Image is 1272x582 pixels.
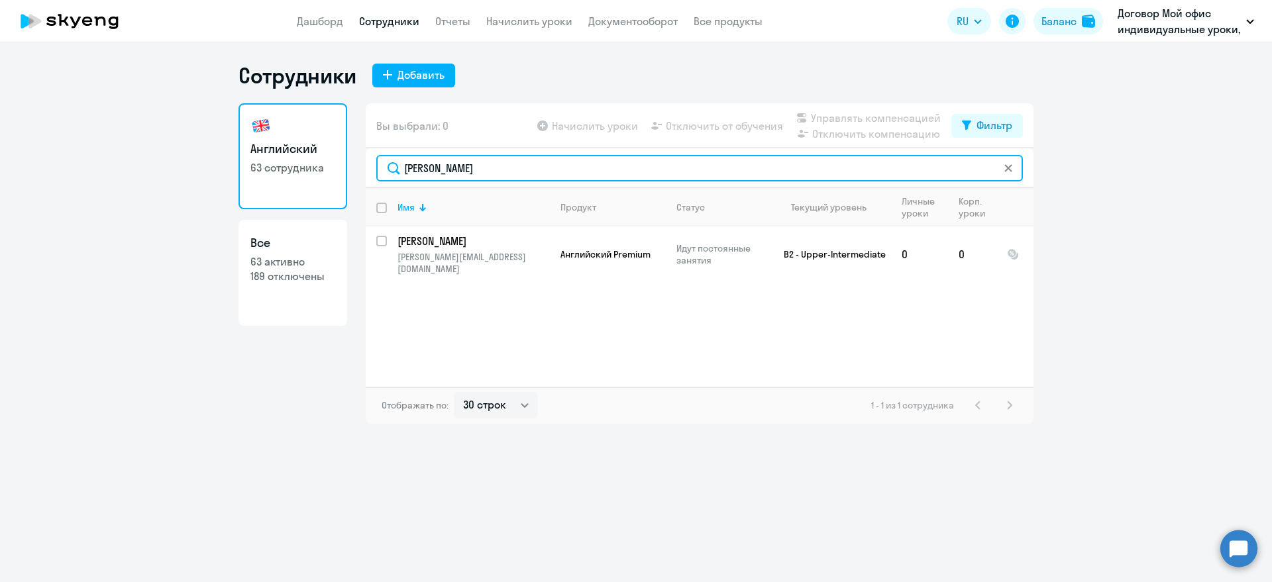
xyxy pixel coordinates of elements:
[397,201,415,213] div: Имя
[1041,13,1077,29] div: Баланс
[359,15,419,28] a: Сотрудники
[382,399,449,411] span: Отображать по:
[957,13,969,29] span: RU
[250,115,272,136] img: english
[902,195,935,219] div: Личные уроки
[486,15,572,28] a: Начислить уроки
[676,242,767,266] p: Идут постоянные занятия
[376,118,449,134] span: Вы выбрали: 0
[560,201,596,213] div: Продукт
[397,251,549,275] p: [PERSON_NAME][EMAIL_ADDRESS][DOMAIN_NAME]
[238,103,347,209] a: Английский63 сотрудника
[676,201,767,213] div: Статус
[250,254,335,269] p: 63 активно
[435,15,470,28] a: Отчеты
[948,226,996,282] td: 0
[397,67,445,83] div: Добавить
[947,8,991,34] button: RU
[238,220,347,326] a: Все63 активно189 отключены
[297,15,343,28] a: Дашборд
[791,201,867,213] div: Текущий уровень
[397,201,549,213] div: Имя
[959,195,996,219] div: Корп. уроки
[397,234,547,248] p: [PERSON_NAME]
[694,15,763,28] a: Все продукты
[768,226,891,282] td: B2 - Upper-Intermediate
[560,248,651,260] span: Английский Premium
[397,234,549,248] a: [PERSON_NAME]
[676,201,705,213] div: Статус
[250,140,335,158] h3: Английский
[238,62,356,89] h1: Сотрудники
[560,201,665,213] div: Продукт
[372,64,455,87] button: Добавить
[951,114,1023,138] button: Фильтр
[959,195,985,219] div: Корп. уроки
[778,201,890,213] div: Текущий уровень
[250,160,335,175] p: 63 сотрудника
[902,195,947,219] div: Личные уроки
[250,234,335,252] h3: Все
[250,269,335,283] p: 189 отключены
[1082,15,1095,28] img: balance
[376,155,1023,181] input: Поиск по имени, email, продукту или статусу
[871,399,954,411] span: 1 - 1 из 1 сотрудника
[1033,8,1103,34] button: Балансbalance
[891,226,948,282] td: 0
[1118,5,1241,37] p: Договор Мой офис индивидуальные уроки, НОВЫЕ ОБЛАЧНЫЕ ТЕХНОЛОГИИ, ООО
[588,15,678,28] a: Документооборот
[977,117,1012,133] div: Фильтр
[1111,5,1261,37] button: Договор Мой офис индивидуальные уроки, НОВЫЕ ОБЛАЧНЫЕ ТЕХНОЛОГИИ, ООО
